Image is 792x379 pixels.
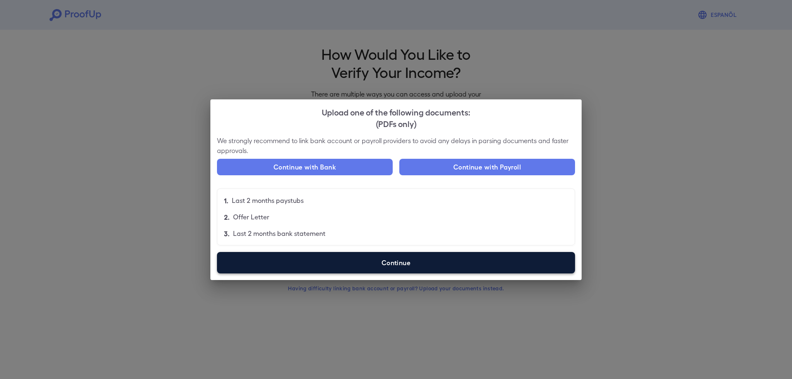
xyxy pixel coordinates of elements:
p: Offer Letter [233,212,269,222]
p: Last 2 months paystubs [232,195,304,205]
p: 2. [224,212,230,222]
div: (PDFs only) [217,118,575,129]
p: 1. [224,195,229,205]
h2: Upload one of the following documents: [210,99,582,136]
p: 3. [224,228,230,238]
p: Last 2 months bank statement [233,228,325,238]
p: We strongly recommend to link bank account or payroll providers to avoid any delays in parsing do... [217,136,575,155]
label: Continue [217,252,575,273]
button: Continue with Bank [217,159,393,175]
button: Continue with Payroll [399,159,575,175]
